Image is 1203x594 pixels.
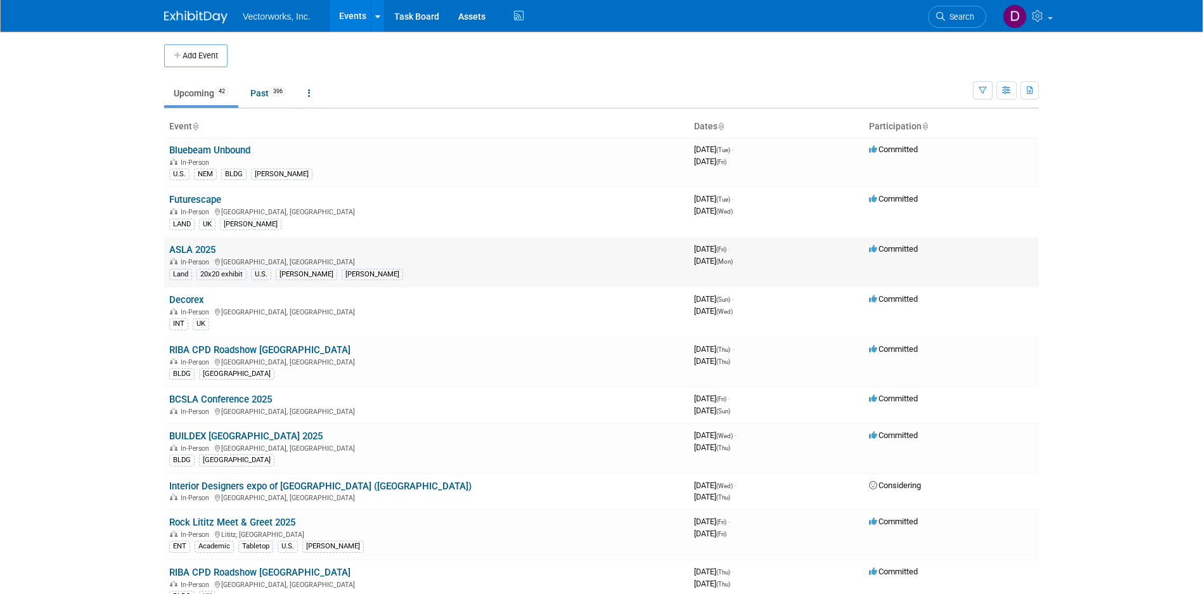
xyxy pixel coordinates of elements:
[869,344,918,354] span: Committed
[181,444,213,453] span: In-Person
[716,494,730,501] span: (Thu)
[164,81,238,105] a: Upcoming42
[735,430,737,440] span: -
[694,394,730,403] span: [DATE]
[716,519,726,526] span: (Fri)
[732,145,734,154] span: -
[342,269,403,280] div: [PERSON_NAME]
[196,269,247,280] div: 20x20 exhibit
[716,531,726,538] span: (Fri)
[716,581,730,588] span: (Thu)
[170,408,177,414] img: In-Person Event
[164,11,228,23] img: ExhibitDay
[689,116,864,138] th: Dates
[169,219,195,230] div: LAND
[869,481,921,490] span: Considering
[169,294,204,306] a: Decorex
[735,481,737,490] span: -
[169,567,351,578] a: RIBA CPD Roadshow [GEOGRAPHIC_DATA]
[732,344,734,354] span: -
[728,517,730,526] span: -
[169,579,684,589] div: [GEOGRAPHIC_DATA], [GEOGRAPHIC_DATA]
[169,481,472,492] a: Interior Designers expo of [GEOGRAPHIC_DATA] ([GEOGRAPHIC_DATA])
[164,44,228,67] button: Add Event
[717,121,724,131] a: Sort by Start Date
[181,308,213,316] span: In-Person
[869,394,918,403] span: Committed
[716,358,730,365] span: (Thu)
[195,541,234,552] div: Academic
[716,408,730,415] span: (Sun)
[869,517,918,526] span: Committed
[1003,4,1027,29] img: Don Hall
[169,194,221,205] a: Futurescape
[169,318,188,330] div: INT
[732,567,734,576] span: -
[694,517,730,526] span: [DATE]
[694,442,730,452] span: [DATE]
[169,541,190,552] div: ENT
[199,219,216,230] div: UK
[251,169,312,180] div: [PERSON_NAME]
[169,356,684,366] div: [GEOGRAPHIC_DATA], [GEOGRAPHIC_DATA]
[694,406,730,415] span: [DATE]
[922,121,928,131] a: Sort by Participation Type
[869,145,918,154] span: Committed
[694,567,734,576] span: [DATE]
[181,158,213,167] span: In-Person
[169,455,195,466] div: BLDG
[869,194,918,203] span: Committed
[215,87,229,96] span: 42
[945,12,974,22] span: Search
[199,368,274,380] div: [GEOGRAPHIC_DATA]
[220,219,281,230] div: [PERSON_NAME]
[716,346,730,353] span: (Thu)
[181,258,213,266] span: In-Person
[716,196,730,203] span: (Tue)
[170,494,177,500] img: In-Person Event
[170,158,177,165] img: In-Person Event
[694,481,737,490] span: [DATE]
[869,244,918,254] span: Committed
[869,294,918,304] span: Committed
[243,11,311,22] span: Vectorworks, Inc.
[164,116,689,138] th: Event
[716,258,733,265] span: (Mon)
[864,116,1039,138] th: Participation
[728,394,730,403] span: -
[221,169,247,180] div: BLDG
[170,531,177,537] img: In-Person Event
[241,81,296,105] a: Past396
[716,396,726,403] span: (Fri)
[169,492,684,502] div: [GEOGRAPHIC_DATA], [GEOGRAPHIC_DATA]
[181,494,213,502] span: In-Person
[694,306,733,316] span: [DATE]
[169,368,195,380] div: BLDG
[694,430,737,440] span: [DATE]
[694,492,730,501] span: [DATE]
[278,541,298,552] div: U.S.
[194,169,217,180] div: NEM
[716,308,733,315] span: (Wed)
[170,258,177,264] img: In-Person Event
[251,269,271,280] div: U.S.
[181,408,213,416] span: In-Person
[728,244,730,254] span: -
[169,206,684,216] div: [GEOGRAPHIC_DATA], [GEOGRAPHIC_DATA]
[694,256,733,266] span: [DATE]
[170,308,177,314] img: In-Person Event
[732,294,734,304] span: -
[716,482,733,489] span: (Wed)
[170,581,177,587] img: In-Person Event
[193,318,209,330] div: UK
[181,208,213,216] span: In-Person
[716,432,733,439] span: (Wed)
[716,296,730,303] span: (Sun)
[169,529,684,539] div: Lititz, [GEOGRAPHIC_DATA]
[169,169,190,180] div: U.S.
[694,206,733,216] span: [DATE]
[716,569,730,576] span: (Thu)
[238,541,273,552] div: Tabletop
[192,121,198,131] a: Sort by Event Name
[276,269,337,280] div: [PERSON_NAME]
